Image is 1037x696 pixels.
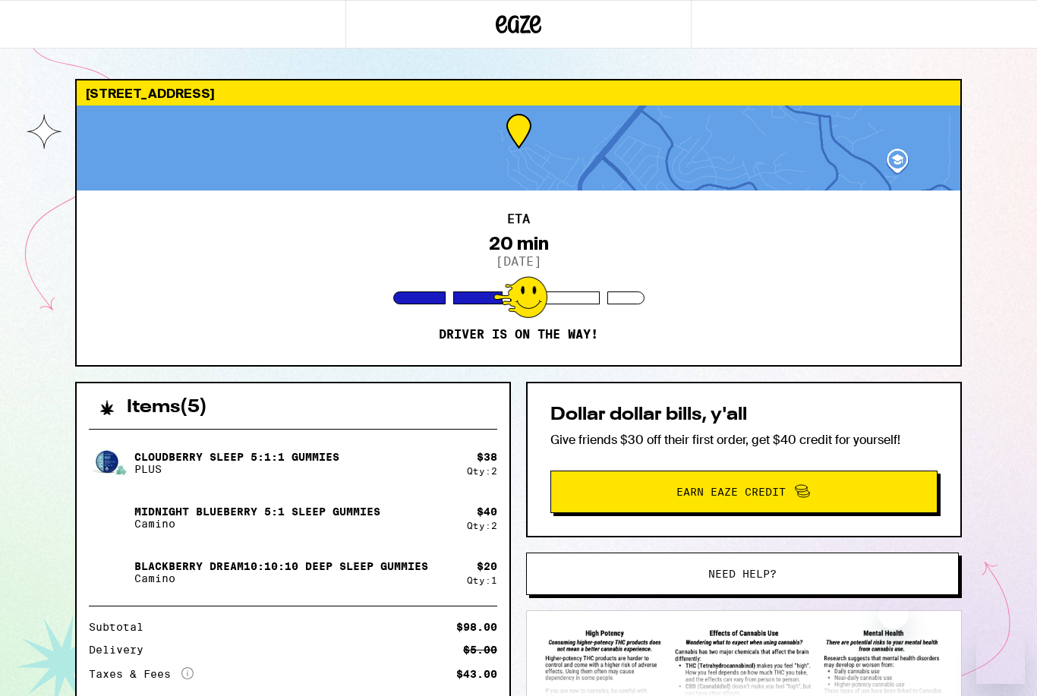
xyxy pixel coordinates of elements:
div: 20 min [489,233,549,254]
p: Cloudberry SLEEP 5:1:1 Gummies [134,451,339,463]
p: Camino [134,518,380,530]
div: $98.00 [456,622,497,632]
div: Subtotal [89,622,154,632]
button: Earn Eaze Credit [550,471,938,513]
div: [STREET_ADDRESS] [77,80,960,106]
div: $ 38 [477,451,497,463]
span: Need help? [708,568,777,579]
p: PLUS [134,463,339,475]
p: Blackberry Dream10:10:10 Deep Sleep Gummies [134,560,428,572]
div: $43.00 [456,669,497,679]
img: Cloudberry SLEEP 5:1:1 Gummies [89,442,131,484]
iframe: Close message [878,599,909,629]
p: Camino [134,572,428,584]
button: Need help? [526,553,959,595]
p: Give friends $30 off their first order, get $40 credit for yourself! [550,432,938,448]
img: Midnight Blueberry 5:1 Sleep Gummies [89,496,131,539]
img: Blackberry Dream10:10:10 Deep Sleep Gummies [89,551,131,594]
iframe: Button to launch messaging window [976,635,1025,684]
div: Qty: 1 [467,575,497,585]
div: Qty: 2 [467,466,497,476]
p: Midnight Blueberry 5:1 Sleep Gummies [134,505,380,518]
div: $ 40 [477,505,497,518]
div: Taxes & Fees [89,667,194,681]
div: Delivery [89,644,154,655]
div: $5.00 [463,644,497,655]
h2: Dollar dollar bills, y'all [550,406,938,424]
span: Earn Eaze Credit [676,487,786,497]
div: Qty: 2 [467,521,497,531]
p: Driver is on the way! [439,327,598,342]
p: [DATE] [496,254,541,269]
h2: Items ( 5 ) [127,398,207,417]
h2: ETA [507,213,530,225]
div: $ 20 [477,560,497,572]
